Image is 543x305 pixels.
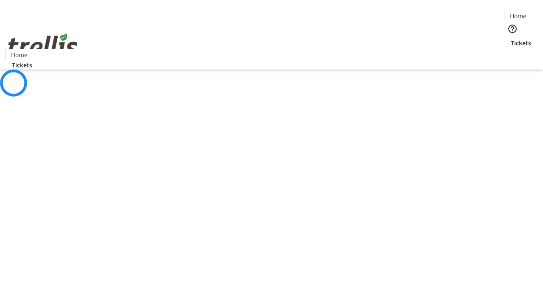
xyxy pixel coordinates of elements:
button: Help [504,20,521,37]
span: Tickets [12,61,32,69]
span: Tickets [511,39,531,47]
img: Orient E2E Organization xzK6rAxTjD's Logo [5,24,81,67]
a: Tickets [5,61,39,69]
span: Home [11,50,28,59]
span: Home [510,11,526,20]
a: Home [6,50,33,59]
a: Home [504,11,532,20]
button: Cart [504,47,521,64]
a: Tickets [504,39,538,47]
